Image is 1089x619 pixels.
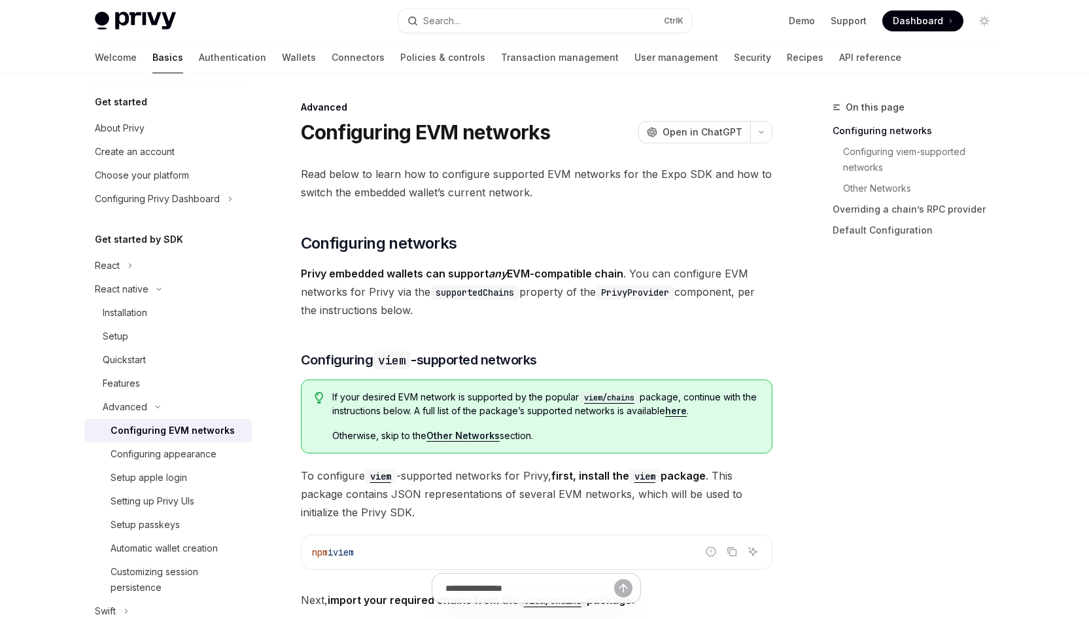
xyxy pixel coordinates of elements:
a: viem/chains [579,391,640,402]
div: Installation [103,305,147,321]
div: Setup apple login [111,470,187,486]
a: Overriding a chain’s RPC provider [833,199,1005,220]
a: Connectors [332,42,385,73]
span: Open in ChatGPT [663,126,742,139]
button: Toggle React native section [84,277,252,301]
a: here [665,405,687,417]
a: Features [84,372,252,395]
div: Quickstart [103,352,146,368]
div: Configuring Privy Dashboard [95,191,220,207]
button: Toggle Configuring Privy Dashboard section [84,187,252,211]
a: Setup [84,325,252,348]
a: Policies & controls [400,42,485,73]
div: Automatic wallet creation [111,540,218,556]
button: Toggle dark mode [974,10,995,31]
div: About Privy [95,120,145,136]
div: Advanced [301,101,772,114]
div: Swift [95,603,116,619]
span: Ctrl K [664,16,683,26]
h1: Configuring EVM networks [301,120,551,144]
div: Setting up Privy UIs [111,493,194,509]
svg: Tip [315,392,324,404]
span: . You can configure EVM networks for Privy via the property of the component, per the instruction... [301,264,772,319]
a: Setting up Privy UIs [84,489,252,513]
a: About Privy [84,116,252,140]
a: Installation [84,301,252,325]
img: light logo [95,12,176,30]
span: To configure -supported networks for Privy, . This package contains JSON representations of sever... [301,467,772,522]
div: Setup passkeys [111,517,180,533]
button: Open in ChatGPT [638,121,750,143]
div: Configuring EVM networks [111,423,235,438]
span: Otherwise, skip to the section. [332,429,758,442]
div: Features [103,376,140,391]
a: Demo [789,14,815,27]
code: supportedChains [430,285,519,300]
span: Dashboard [893,14,943,27]
code: viem [629,469,661,484]
button: Ask AI [744,543,761,560]
button: Open search [398,9,691,33]
a: Configuring EVM networks [84,419,252,442]
div: Advanced [103,399,147,415]
div: Setup [103,328,128,344]
div: Configuring appearance [111,446,216,462]
a: Other Networks [833,178,1005,199]
div: Customizing session persistence [111,564,244,595]
a: Create an account [84,140,252,164]
strong: Privy embedded wallets can support EVM-compatible chain [301,267,623,280]
em: any [489,267,507,280]
strong: first, install the package [551,469,706,482]
a: Wallets [282,42,316,73]
a: Welcome [95,42,137,73]
a: Customizing session persistence [84,560,252,599]
span: Configuring -supported networks [301,351,537,369]
span: viem [333,546,354,558]
button: Report incorrect code [702,543,719,560]
a: Automatic wallet creation [84,537,252,560]
a: Choose your platform [84,164,252,187]
span: Configuring networks [301,233,457,254]
span: i [328,546,333,558]
code: PrivyProvider [596,285,674,300]
button: Toggle React section [84,254,252,277]
a: Configuring appearance [84,442,252,466]
code: viem [373,351,411,369]
input: Ask a question... [445,574,614,603]
div: Create an account [95,144,175,160]
h5: Get started [95,94,147,110]
div: React [95,258,120,274]
a: API reference [839,42,901,73]
a: Quickstart [84,348,252,372]
a: viem [629,469,661,482]
span: npm [312,546,328,558]
a: Default Configuration [833,220,1005,241]
button: Send message [614,579,632,597]
h5: Get started by SDK [95,232,183,247]
code: viem [365,469,396,484]
a: Configuring networks [833,120,1005,141]
a: Transaction management [501,42,619,73]
code: viem/chains [579,391,640,404]
a: Authentication [199,42,266,73]
a: Recipes [787,42,823,73]
span: On this page [846,99,905,115]
a: Dashboard [882,10,963,31]
a: User management [634,42,718,73]
span: Read below to learn how to configure supported EVM networks for the Expo SDK and how to switch th... [301,165,772,202]
a: Other Networks [426,430,500,442]
a: Setup passkeys [84,513,252,537]
div: React native [95,281,148,297]
a: Setup apple login [84,466,252,489]
div: Search... [423,13,460,29]
span: If your desired EVM network is supported by the popular package, continue with the instructions b... [332,391,758,417]
a: viem [365,469,396,482]
a: Basics [152,42,183,73]
a: Support [831,14,867,27]
div: Choose your platform [95,168,189,183]
a: Security [734,42,771,73]
a: Configuring viem-supported networks [833,141,1005,178]
button: Toggle Advanced section [84,395,252,419]
button: Copy the contents from the code block [723,543,740,560]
